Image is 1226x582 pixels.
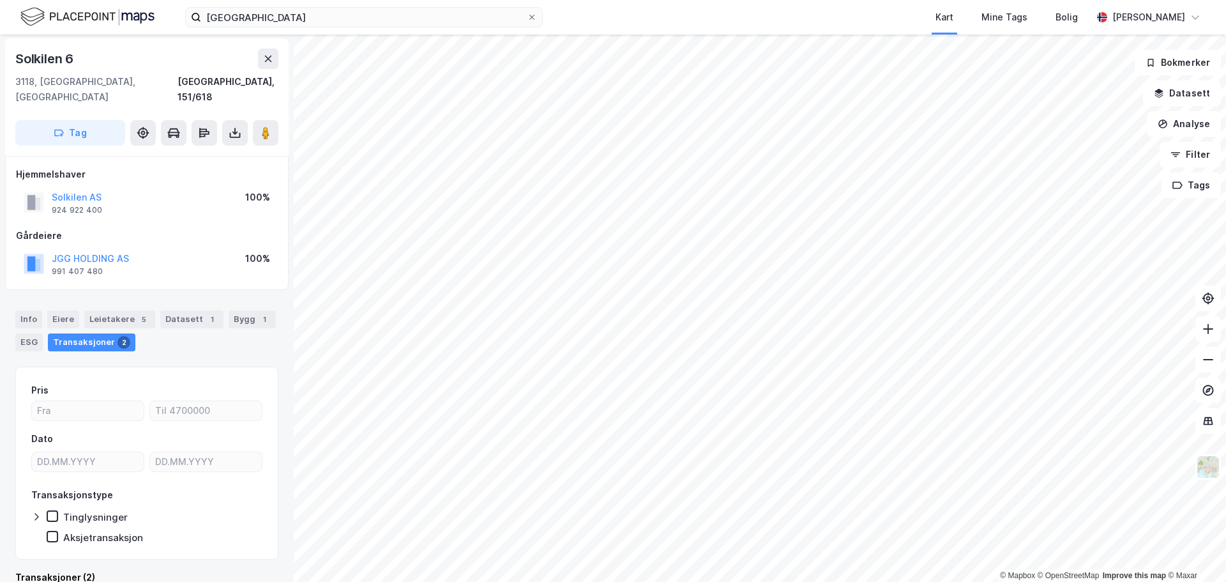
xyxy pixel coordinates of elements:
div: 3118, [GEOGRAPHIC_DATA], [GEOGRAPHIC_DATA] [15,74,178,105]
div: Transaksjonstype [31,487,113,503]
iframe: Chat Widget [1162,521,1226,582]
button: Tags [1162,172,1221,198]
div: 1 [258,313,271,326]
a: OpenStreetMap [1038,571,1100,580]
div: Datasett [160,310,223,328]
div: Kontrollprogram for chat [1162,521,1226,582]
div: Tinglysninger [63,511,128,523]
div: Transaksjoner [48,333,135,351]
div: 1 [206,313,218,326]
div: Gårdeiere [16,228,278,243]
div: Eiere [47,310,79,328]
div: ESG [15,333,43,351]
input: DD.MM.YYYY [150,452,262,471]
input: DD.MM.YYYY [32,452,144,471]
div: [GEOGRAPHIC_DATA], 151/618 [178,74,278,105]
div: [PERSON_NAME] [1112,10,1185,25]
div: Mine Tags [981,10,1027,25]
a: Mapbox [1000,571,1035,580]
div: Leietakere [84,310,155,328]
div: 991 407 480 [52,266,103,277]
input: Til 4700000 [150,401,262,420]
button: Bokmerker [1135,50,1221,75]
div: Hjemmelshaver [16,167,278,182]
button: Datasett [1143,80,1221,106]
div: Bygg [229,310,276,328]
div: Pris [31,383,49,398]
div: Aksjetransaksjon [63,532,143,544]
div: Kart [935,10,953,25]
button: Tag [15,120,125,146]
input: Søk på adresse, matrikkel, gårdeiere, leietakere eller personer [201,8,527,27]
input: Fra [32,401,144,420]
button: Analyse [1147,111,1221,137]
div: Bolig [1056,10,1078,25]
div: 2 [117,336,130,349]
div: 924 922 400 [52,205,102,215]
a: Improve this map [1103,571,1166,580]
img: Z [1196,455,1220,479]
div: Dato [31,431,53,447]
img: logo.f888ab2527a4732fd821a326f86c7f29.svg [20,6,155,28]
div: 100% [245,190,270,205]
div: Solkilen 6 [15,49,76,69]
div: 100% [245,251,270,266]
div: 5 [137,313,150,326]
button: Filter [1160,142,1221,167]
div: Info [15,310,42,328]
